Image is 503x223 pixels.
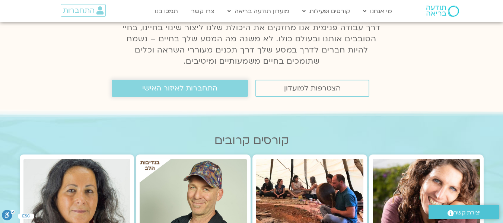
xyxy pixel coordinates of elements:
a: מי אנחנו [359,4,396,18]
span: התחברות [63,6,95,15]
img: תודעה בריאה [426,6,459,17]
p: דרך עבודה פנימית אנו מחזקים את היכולת שלנו ליצור שינוי בחיינו, בחיי הסובבים אותנו ובעולם כולו. לא... [118,22,385,67]
a: קורסים ופעילות [299,4,354,18]
a: תמכו בנו [151,4,182,18]
span: התחברות לאיזור האישי [142,84,217,92]
a: מועדון תודעה בריאה [224,4,293,18]
span: הצטרפות למועדון [284,84,341,92]
span: יצירת קשר [454,208,481,218]
a: התחברות [61,4,106,17]
a: התחברות לאיזור האישי [112,80,248,97]
a: יצירת קשר [429,205,499,219]
h2: קורסים קרובים [20,134,484,147]
a: הצטרפות למועדון [255,80,369,97]
a: צרו קשר [187,4,218,18]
